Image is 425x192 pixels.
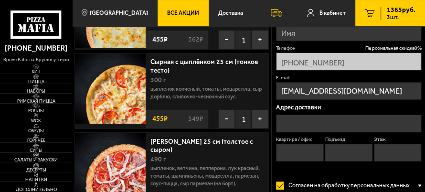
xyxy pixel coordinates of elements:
[235,109,252,128] span: 1
[187,36,204,43] s: 562 ₽
[150,155,166,163] span: 490 г
[276,23,421,41] input: Имя
[387,7,415,13] span: 1365 руб.
[319,10,346,16] span: В кабинет
[90,10,148,16] span: [GEOGRAPHIC_DATA]
[235,30,252,49] span: 1
[276,82,421,100] input: @
[276,136,324,143] label: Квартира / офис
[150,76,166,84] span: 300 г
[365,45,421,52] span: Персональная скидка 0 %
[150,135,253,154] a: [PERSON_NAME] 25 см (толстое с сыром)
[276,104,421,110] p: Адрес доставки
[187,116,204,122] s: 549 ₽
[252,30,268,49] button: +
[276,53,421,70] input: +7 (
[150,55,258,75] a: Сырная с цыплёнком 25 см (тонкое тесто)
[150,31,176,48] strong: 455 ₽
[276,75,421,82] label: E-mail
[150,165,264,192] p: цыпленок, ветчина, пепперони, лук красный, томаты, шампиньоны, моцарелла, пармезан, соус-пицца, с...
[374,136,422,143] label: Этаж
[387,14,415,20] span: 3 шт.
[218,109,235,128] button: −
[150,110,176,127] strong: 455 ₽
[218,30,235,49] button: −
[276,45,421,52] label: Телефон
[167,10,199,16] span: Все Акции
[252,109,268,128] button: +
[325,136,372,143] label: Подъезд
[150,85,264,105] p: цыпленок копченый, томаты, моцарелла, сыр дорблю, сливочно-чесночный соус.
[218,10,243,16] span: Доставка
